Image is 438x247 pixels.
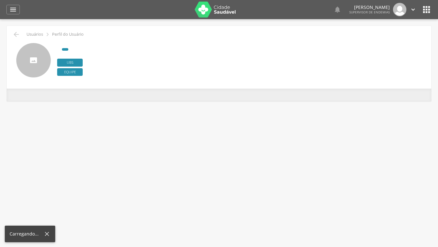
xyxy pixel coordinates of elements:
[44,31,51,38] i: 
[410,3,417,16] a: 
[410,6,417,13] i: 
[26,32,43,37] p: Usuários
[334,3,341,16] a: 
[12,31,20,38] i: Voltar
[57,68,83,76] span: Equipe
[6,5,20,14] a: 
[334,6,341,13] i: 
[349,5,390,10] p: [PERSON_NAME]
[349,10,390,14] span: Supervisor de Endemias
[421,4,432,15] i: 
[9,6,17,13] i: 
[57,59,83,67] span: Ubs
[10,231,43,237] div: Carregando...
[52,32,84,37] p: Perfil do Usuário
